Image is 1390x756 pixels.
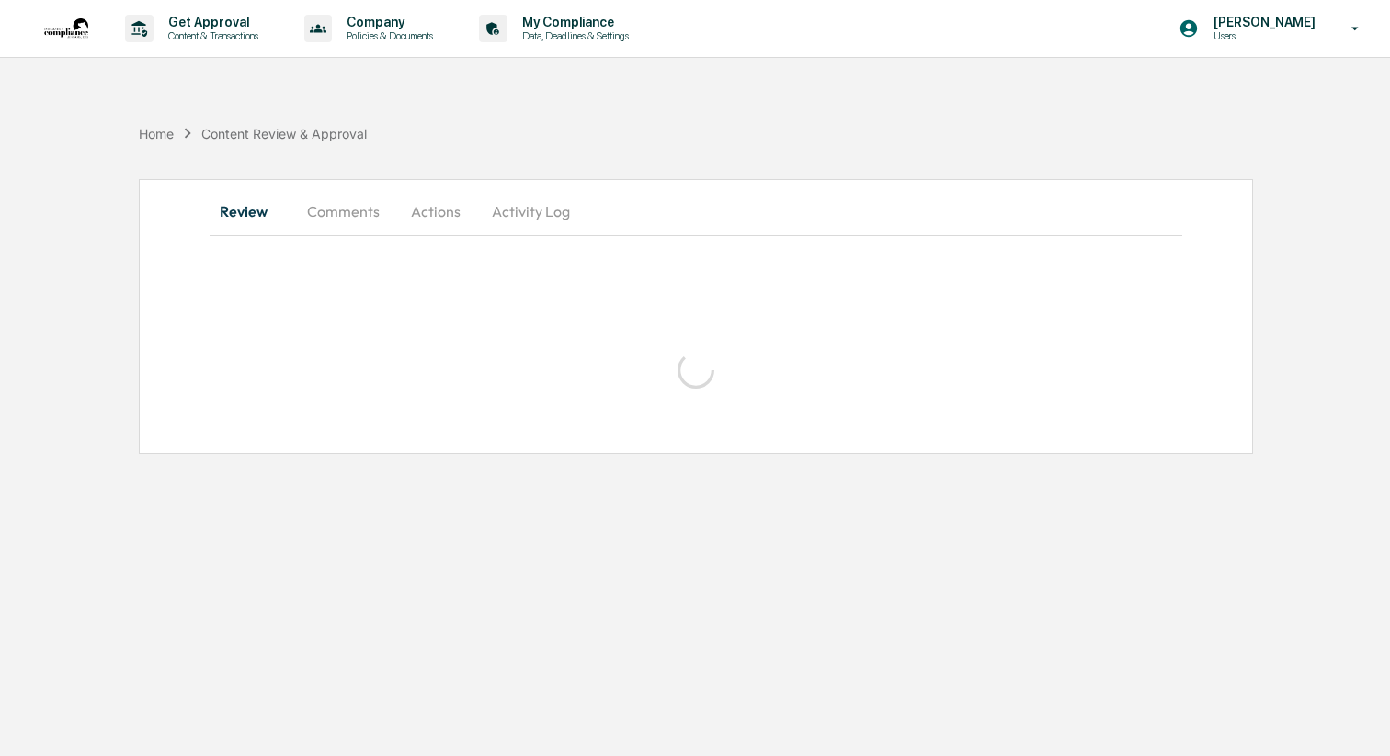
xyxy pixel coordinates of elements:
div: secondary tabs example [210,189,1182,233]
p: Content & Transactions [154,29,268,42]
button: Comments [292,189,394,233]
p: Data, Deadlines & Settings [507,29,638,42]
button: Review [210,189,292,233]
div: Content Review & Approval [201,126,367,141]
button: Actions [394,189,477,233]
p: Company [332,15,442,29]
p: Policies & Documents [332,29,442,42]
button: Activity Log [477,189,585,233]
p: Get Approval [154,15,268,29]
img: logo [44,18,88,39]
p: Users [1199,29,1325,42]
p: [PERSON_NAME] [1199,15,1325,29]
div: Home [139,126,174,141]
p: My Compliance [507,15,638,29]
